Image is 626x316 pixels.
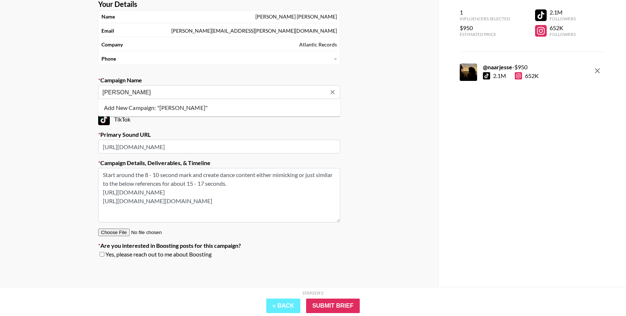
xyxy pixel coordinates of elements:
div: $950 [460,24,510,32]
strong: Phone [101,56,116,62]
strong: Company [101,41,123,48]
input: Old Town Road - Lil Nas X + Billy Ray Cyrus [103,88,326,97]
label: Campaign Name [98,77,340,84]
div: TikTok [98,114,340,125]
button: remove [590,63,605,78]
div: Step 2 of 2 [302,290,324,296]
button: Clear [327,87,338,97]
span: Yes, please reach out to me about Boosting [105,251,212,258]
strong: Email [101,28,114,34]
strong: Name [101,13,115,20]
div: - $ 950 [483,63,539,71]
div: Followers [550,32,576,37]
div: Atlantic Records [299,41,337,48]
label: Campaign Details, Deliverables, & Timeline [98,159,340,167]
img: TikTok [98,114,110,125]
label: Primary Sound URL [98,131,340,138]
button: « Back [266,299,300,313]
iframe: Drift Widget Chat Controller [590,280,617,307]
div: 1 [460,9,510,16]
div: [PERSON_NAME][EMAIL_ADDRESS][PERSON_NAME][DOMAIN_NAME] [171,28,337,34]
div: [PERSON_NAME] [PERSON_NAME] [255,13,337,20]
input: https://www.tiktok.com/music/Old-Town-Road-6683330941219244813 [98,140,340,153]
div: 652K [550,24,576,32]
div: – [334,56,337,62]
div: Estimated Price [460,32,510,37]
div: Followers [550,16,576,21]
div: Influencers Selected [460,16,510,21]
label: Are you interested in Boosting posts for this campaign? [98,242,340,249]
strong: @ naarjesse [483,63,512,70]
div: 2.1M [493,72,506,79]
div: 652K [515,72,539,79]
div: 2.1M [550,9,576,16]
li: Add New Campaign: "[PERSON_NAME]" [98,102,340,114]
input: Submit Brief [306,299,360,313]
